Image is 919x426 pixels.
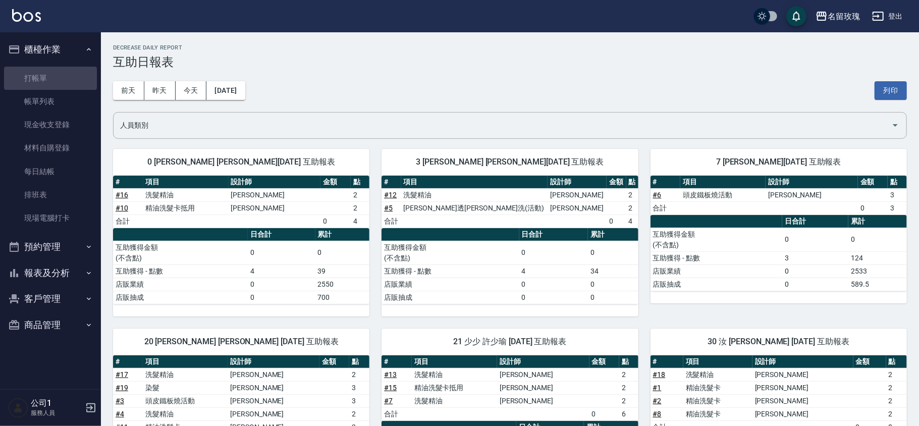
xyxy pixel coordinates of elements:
td: 0 [519,241,588,264]
th: 日合計 [782,215,848,228]
button: 商品管理 [4,312,97,338]
td: [PERSON_NAME] [228,394,319,407]
th: 點 [626,176,638,189]
td: 2 [619,381,638,394]
th: 設計師 [229,176,321,189]
table: a dense table [651,176,907,215]
td: 2533 [848,264,907,278]
th: 累計 [315,228,370,241]
a: 排班表 [4,183,97,206]
th: 項目 [683,355,752,368]
a: 現場電腦打卡 [4,206,97,230]
td: 3 [349,394,369,407]
a: #15 [384,384,397,392]
th: # [382,355,412,368]
a: 每日結帳 [4,160,97,183]
a: #3 [116,397,124,405]
td: 2 [349,368,369,381]
td: 2 [886,394,907,407]
td: 0 [248,278,315,291]
td: 精油洗髮卡抵用 [412,381,497,394]
td: [PERSON_NAME] [228,368,319,381]
td: 合計 [113,215,143,228]
td: 2 [349,407,369,420]
td: 0 [782,278,848,291]
td: [PERSON_NAME] [228,407,319,420]
td: 2 [626,188,638,201]
a: 現金收支登錄 [4,113,97,136]
td: 0 [588,241,638,264]
a: #13 [384,370,397,379]
td: 3 [888,188,907,201]
td: 0 [589,407,620,420]
button: 昨天 [144,81,176,100]
td: 頭皮鐵板燒活動 [143,394,228,407]
table: a dense table [382,355,638,421]
td: 洗髮精油 [401,188,548,201]
button: Open [887,117,903,133]
a: 帳單列表 [4,90,97,113]
th: 累計 [588,228,638,241]
th: 點 [349,355,369,368]
td: 2 [351,188,370,201]
td: [PERSON_NAME] [548,188,607,201]
th: 設計師 [548,176,607,189]
table: a dense table [382,176,638,228]
span: 21 少少 許少瑜 [DATE] 互助報表 [394,337,626,347]
button: save [786,6,806,26]
th: 點 [888,176,907,189]
td: 互助獲得金額 (不含點) [651,228,783,251]
td: 店販抽成 [651,278,783,291]
td: [PERSON_NAME] [497,368,589,381]
td: 0 [315,241,370,264]
th: # [382,176,401,189]
td: 0 [519,291,588,304]
td: 合計 [651,201,681,215]
td: 合計 [382,215,401,228]
th: 日合計 [519,228,588,241]
td: 2 [351,201,370,215]
th: 項目 [401,176,548,189]
div: 名留玫瑰 [828,10,860,23]
p: 服務人員 [31,408,82,417]
td: 店販業績 [113,278,248,291]
th: 金額 [858,176,888,189]
span: 20 [PERSON_NAME] [PERSON_NAME] [DATE] 互助報表 [125,337,357,347]
th: # [113,176,143,189]
td: 6 [619,407,638,420]
td: 0 [320,215,351,228]
td: 互助獲得 - 點數 [651,251,783,264]
td: 0 [858,201,888,215]
th: 項目 [143,176,229,189]
th: 設計師 [228,355,319,368]
a: #5 [384,204,393,212]
td: 2 [626,201,638,215]
th: 金額 [607,176,626,189]
th: 項目 [680,176,766,189]
td: 2 [886,368,907,381]
td: [PERSON_NAME] [548,201,607,215]
button: 今天 [176,81,207,100]
h2: Decrease Daily Report [113,44,907,51]
td: 0 [607,215,626,228]
td: 精油洗髮卡 [683,394,752,407]
td: 0 [248,291,315,304]
th: # [651,176,681,189]
td: 洗髮精油 [143,368,228,381]
a: #4 [116,410,124,418]
a: #1 [653,384,662,392]
td: 700 [315,291,370,304]
td: 124 [848,251,907,264]
td: [PERSON_NAME] [229,188,321,201]
th: # [651,355,683,368]
td: 店販抽成 [382,291,519,304]
th: 設計師 [752,355,853,368]
td: 2550 [315,278,370,291]
td: 4 [626,215,638,228]
h3: 互助日報表 [113,55,907,69]
td: 互助獲得 - 點數 [382,264,519,278]
td: 精油洗髮卡 [683,407,752,420]
td: 互助獲得金額 (不含點) [113,241,248,264]
td: 4 [351,215,370,228]
td: 0 [782,264,848,278]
